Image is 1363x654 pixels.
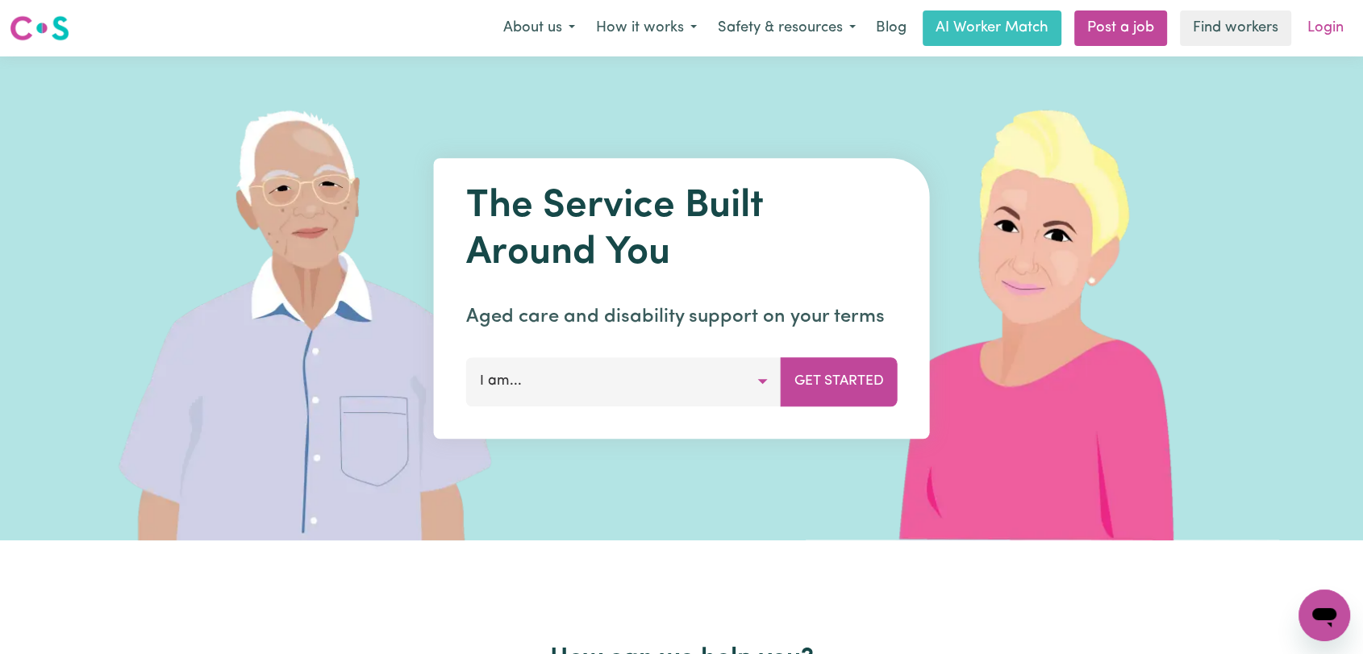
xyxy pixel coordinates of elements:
button: Safety & resources [707,11,866,45]
button: How it works [586,11,707,45]
button: I am... [466,357,782,406]
a: Post a job [1074,10,1167,46]
p: Aged care and disability support on your terms [466,302,898,331]
a: Login [1298,10,1353,46]
a: Careseekers logo [10,10,69,47]
button: About us [493,11,586,45]
h1: The Service Built Around You [466,184,898,277]
a: Find workers [1180,10,1291,46]
img: Careseekers logo [10,14,69,43]
iframe: Button to launch messaging window [1298,589,1350,641]
button: Get Started [781,357,898,406]
a: Blog [866,10,916,46]
a: AI Worker Match [923,10,1061,46]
